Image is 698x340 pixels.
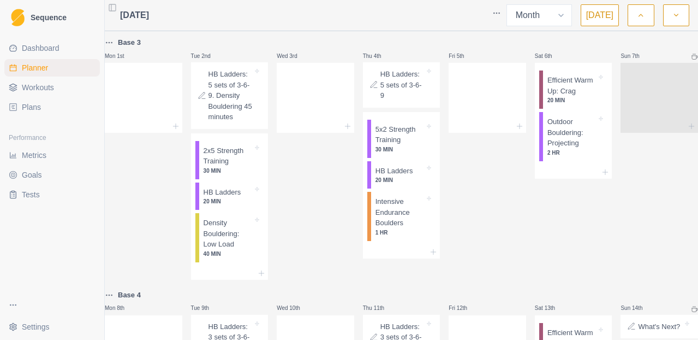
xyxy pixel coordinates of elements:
[449,304,481,312] p: Fri 12th
[375,176,425,184] p: 20 MIN
[4,4,100,31] a: LogoSequence
[118,290,141,301] p: Base 4
[621,52,653,60] p: Sun 7th
[363,62,440,108] div: HB Ladders: 5 sets of 3-6-9
[375,228,425,237] p: 1 HR
[22,82,54,93] span: Workouts
[375,196,425,228] p: Intensive Endurance Boulders
[22,62,48,73] span: Planner
[204,250,253,258] p: 40 MIN
[367,161,436,189] div: HB Ladders20 MIN
[380,69,425,101] p: HB Ladders: 5 sets of 3-6-9
[621,304,653,312] p: Sun 14th
[363,52,396,60] p: Thu 4th
[204,167,253,175] p: 30 MIN
[191,304,224,312] p: Tue 9th
[539,112,608,161] div: Outdoor Bouldering: Projecting2 HR
[191,52,224,60] p: Tue 2nd
[547,116,597,149] p: Outdoor Bouldering: Projecting
[204,187,241,198] p: HB Ladders
[581,4,619,26] button: [DATE]
[120,9,149,22] span: [DATE]
[4,166,100,184] a: Goals
[621,315,698,339] div: What's Next?
[11,9,25,27] img: Logo
[277,304,309,312] p: Wed 10th
[4,186,100,203] a: Tests
[638,321,680,332] p: What's Next?
[535,304,568,312] p: Sat 13th
[375,166,413,177] p: HB Ladders
[375,124,425,145] p: 5x2 Strength Training
[195,213,264,262] div: Density Bouldering: Low Load40 MIN
[4,98,100,116] a: Plans
[208,69,253,122] p: HB Ladders: 5 sets of 3-6-9. Density Bouldering 45 minutes
[547,149,597,157] p: 2 HR
[22,150,46,161] span: Metrics
[118,37,141,48] p: Base 3
[535,52,568,60] p: Sat 6th
[375,145,425,154] p: 30 MIN
[449,52,481,60] p: Fri 5th
[277,52,309,60] p: Wed 3rd
[195,183,264,210] div: HB Ladders20 MIN
[22,43,59,54] span: Dashboard
[22,189,40,200] span: Tests
[204,145,253,167] p: 2x5 Strength Training
[4,129,100,146] div: Performance
[22,169,42,180] span: Goals
[204,218,253,250] p: Density Bouldering: Low Load
[367,192,436,241] div: Intensive Endurance Boulders1 HR
[4,79,100,96] a: Workouts
[4,318,100,336] button: Settings
[105,304,138,312] p: Mon 8th
[195,141,264,179] div: 2x5 Strength Training30 MIN
[547,75,597,96] p: Efficient Warm Up: Crag
[4,39,100,57] a: Dashboard
[22,102,41,113] span: Plans
[547,96,597,104] p: 20 MIN
[363,304,396,312] p: Thu 11th
[4,59,100,77] a: Planner
[105,52,138,60] p: Mon 1st
[191,62,269,129] div: HB Ladders: 5 sets of 3-6-9. Density Bouldering 45 minutes
[539,71,608,109] div: Efficient Warm Up: Crag20 MIN
[367,120,436,158] div: 5x2 Strength Training30 MIN
[204,197,253,206] p: 20 MIN
[4,146,100,164] a: Metrics
[31,14,67,21] span: Sequence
